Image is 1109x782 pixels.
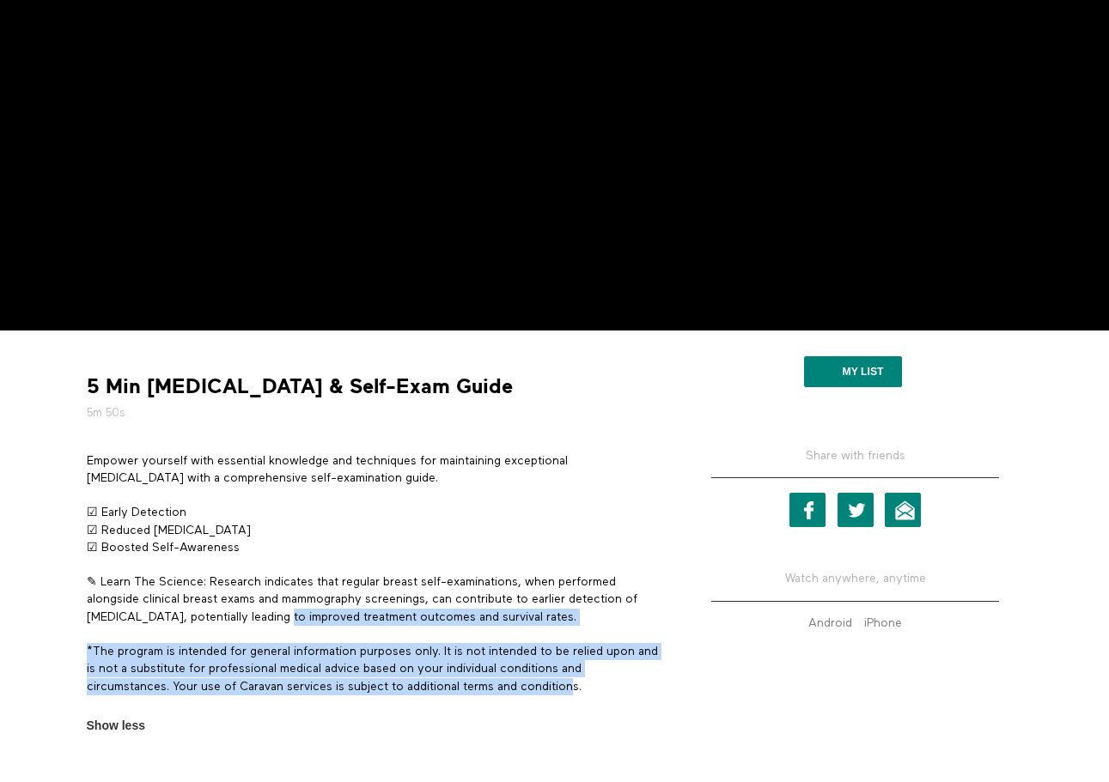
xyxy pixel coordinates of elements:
[87,643,662,695] p: *The program is intended for general information purposes only. It is not intended to be relied u...
[87,373,513,400] strong: 5 Min [MEDICAL_DATA] & Self-Exam Guide
[804,356,901,387] button: My list
[711,447,999,478] h5: Share with friends
[860,617,906,629] a: iPhone
[711,557,999,601] h5: Watch anywhere, anytime
[808,617,852,629] strong: Android
[789,493,826,527] a: Facebook
[87,573,662,626] p: ✎ Learn The Science: Research indicates that regular breast self-examinations, when performed alo...
[885,493,921,527] a: Email
[838,493,874,527] a: Twitter
[87,504,662,556] p: ☑ Early Detection ☑ Reduced [MEDICAL_DATA] ☑ Boosted Self-Awareness
[87,452,662,488] p: Empower yourself with essential knowledge and techniques for maintaining exceptional [MEDICAL_DAT...
[87,404,662,421] h5: 5m 50s
[87,717,145,735] span: Show less
[864,617,902,629] strong: iPhone
[804,617,856,629] a: Android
